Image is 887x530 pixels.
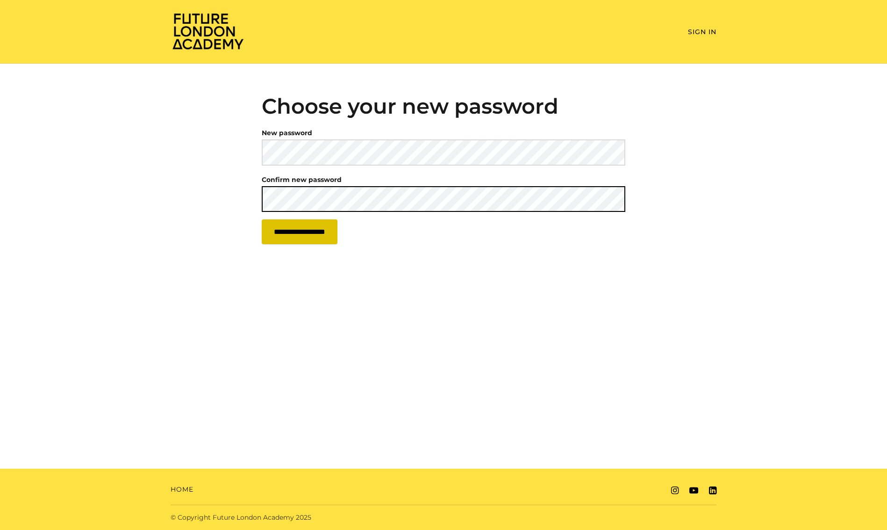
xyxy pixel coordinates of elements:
[171,485,193,494] a: Home
[262,173,342,186] label: Confirm new password
[163,513,443,523] div: © Copyright Future London Academy 2025
[688,28,716,36] a: Sign In
[262,126,312,139] label: New password
[171,12,245,50] img: Home Page
[262,94,626,119] h2: Choose your new password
